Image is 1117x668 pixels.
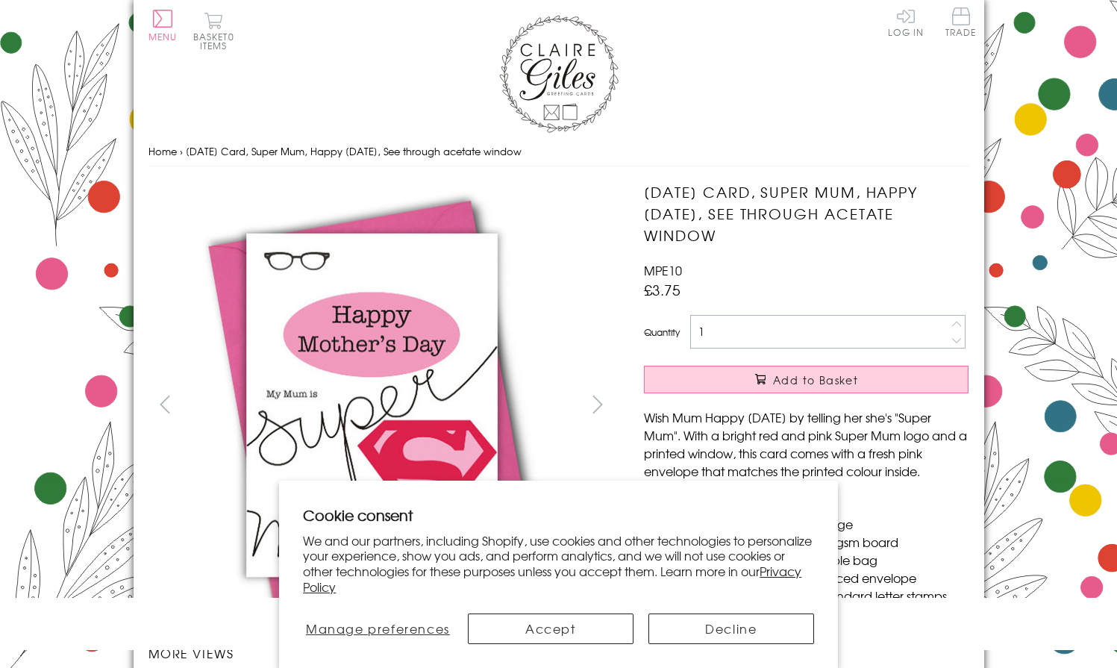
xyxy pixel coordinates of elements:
button: Accept [468,614,633,644]
span: MPE10 [644,261,682,279]
img: Mother's Day Card, Super Mum, Happy Mother's Day, See through acetate window [148,181,595,629]
span: £3.75 [644,279,680,300]
h2: Cookie consent [303,505,814,525]
h3: More views [148,644,615,662]
span: Menu [148,30,178,43]
a: Trade [945,7,977,40]
a: Home [148,144,177,158]
nav: breadcrumbs [148,137,969,167]
h1: [DATE] Card, Super Mum, Happy [DATE], See through acetate window [644,181,969,246]
img: Mother's Day Card, Super Mum, Happy Mother's Day, See through acetate window [614,181,1062,629]
button: Manage preferences [303,614,452,644]
p: We and our partners, including Shopify, use cookies and other technologies to personalize your ex... [303,533,814,595]
span: › [180,144,183,158]
button: Basket0 items [193,12,234,50]
span: 0 items [200,30,234,52]
button: Decline [648,614,814,644]
span: Trade [945,7,977,37]
a: Privacy Policy [303,562,801,596]
p: Wish Mum Happy [DATE] by telling her she's "Super Mum". With a bright red and pink Super Mum logo... [644,408,969,480]
span: [DATE] Card, Super Mum, Happy [DATE], See through acetate window [186,144,522,158]
label: Quantity [644,325,680,339]
img: Claire Giles Greetings Cards [499,15,619,133]
button: Add to Basket [644,366,969,393]
span: Add to Basket [773,372,858,387]
button: Menu [148,10,178,41]
button: prev [148,387,182,421]
button: next [581,387,614,421]
span: Manage preferences [306,619,450,637]
a: Log In [888,7,924,37]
